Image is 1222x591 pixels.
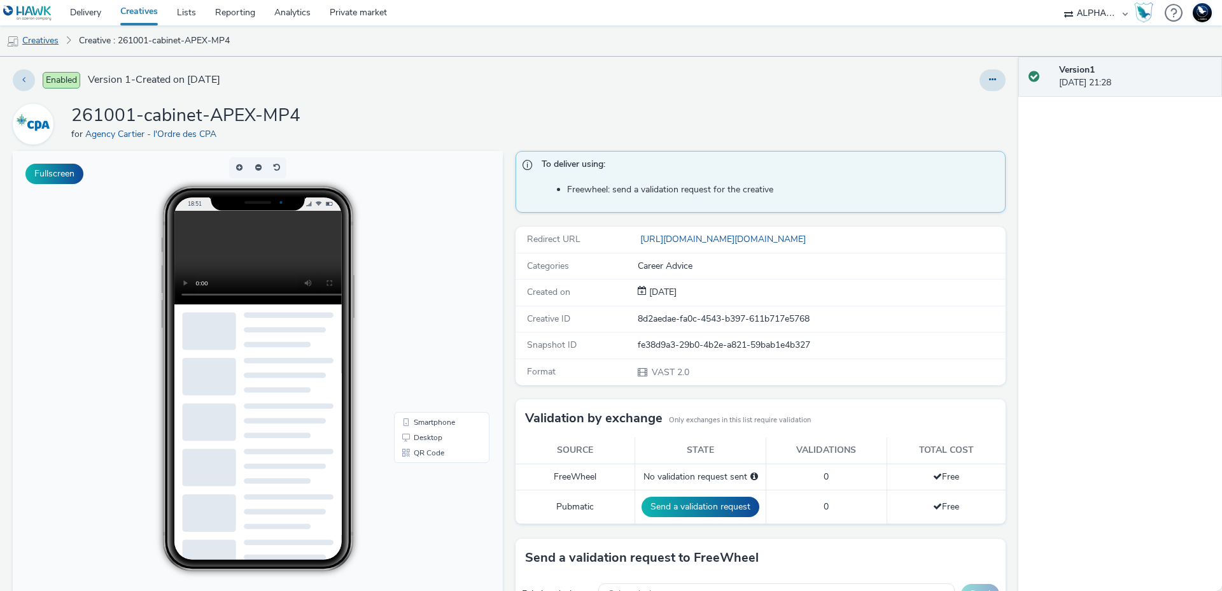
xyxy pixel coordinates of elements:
[516,490,635,524] td: Pubmatic
[824,501,829,513] span: 0
[647,286,677,298] span: [DATE]
[567,183,999,196] li: Freewheel: send a validation request for the creative
[71,128,85,140] span: for
[1134,3,1158,23] a: Hawk Academy
[527,233,580,245] span: Redirect URL
[650,366,689,378] span: VAST 2.0
[638,260,1004,273] div: Career Advice
[516,464,635,490] td: FreeWheel
[15,106,52,143] img: Agency Cartier - l'Ordre des CPA
[933,471,959,483] span: Free
[525,409,663,428] h3: Validation by exchange
[933,501,959,513] span: Free
[527,339,577,351] span: Snapshot ID
[401,298,432,306] span: QR Code
[638,233,811,245] a: [URL][DOMAIN_NAME][DOMAIN_NAME]
[1059,64,1095,76] strong: Version 1
[525,548,759,567] h3: Send a validation request to FreeWheel
[542,158,992,174] span: To deliver using:
[635,438,766,464] th: State
[766,438,887,464] th: Validations
[401,267,442,275] span: Smartphone
[527,313,570,325] span: Creative ID
[1059,64,1212,90] div: [DATE] 21:28
[527,286,570,298] span: Created on
[887,438,1006,464] th: Total cost
[384,294,474,310] li: QR Code
[527,366,556,378] span: Format
[824,471,829,483] span: 0
[527,260,569,272] span: Categories
[750,471,758,483] div: Please select a deal below and click on Send to send a validation request to FreeWheel.
[71,104,300,128] h1: 261001-cabinet-APEX-MP4
[638,313,1004,325] div: 8d2aedae-fa0c-4543-b397-611b717e5768
[647,286,677,299] div: Creation 26 September 2025, 21:28
[175,49,189,56] span: 18:51
[401,283,430,290] span: Desktop
[88,73,220,87] span: Version 1 - Created on [DATE]
[85,128,221,140] a: Agency Cartier - l'Ordre des CPA
[13,118,59,130] a: Agency Cartier - l'Ordre des CPA
[669,415,811,425] small: Only exchanges in this list require validation
[3,5,52,21] img: undefined Logo
[516,438,635,464] th: Source
[642,497,759,517] button: Send a validation request
[43,72,80,89] span: Enabled
[1134,3,1153,23] img: Hawk Academy
[642,471,759,483] div: No validation request sent
[25,164,83,184] button: Fullscreen
[6,35,19,48] img: mobile
[73,25,236,56] a: Creative : 261001-cabinet-APEX-MP4
[638,339,1004,352] div: fe38d9a3-29b0-4b2e-a821-59bab1e4b327
[384,264,474,279] li: Smartphone
[1193,3,1212,22] img: Support Hawk
[384,279,474,294] li: Desktop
